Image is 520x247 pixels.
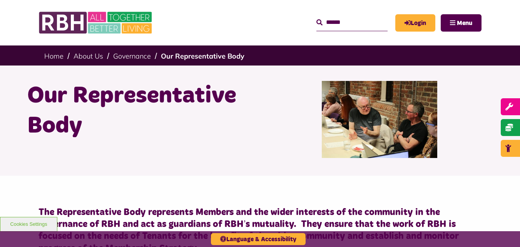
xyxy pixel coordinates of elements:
[161,52,244,60] a: Our Representative Body
[441,14,482,32] button: Navigation
[211,233,306,245] button: Language & Accessibility
[27,81,254,141] h1: Our Representative Body
[44,52,64,60] a: Home
[457,20,472,26] span: Menu
[322,81,437,158] img: Rep Body
[485,212,520,247] iframe: Netcall Web Assistant for live chat
[395,14,435,32] a: MyRBH
[113,52,151,60] a: Governance
[38,8,154,38] img: RBH
[74,52,103,60] a: About Us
